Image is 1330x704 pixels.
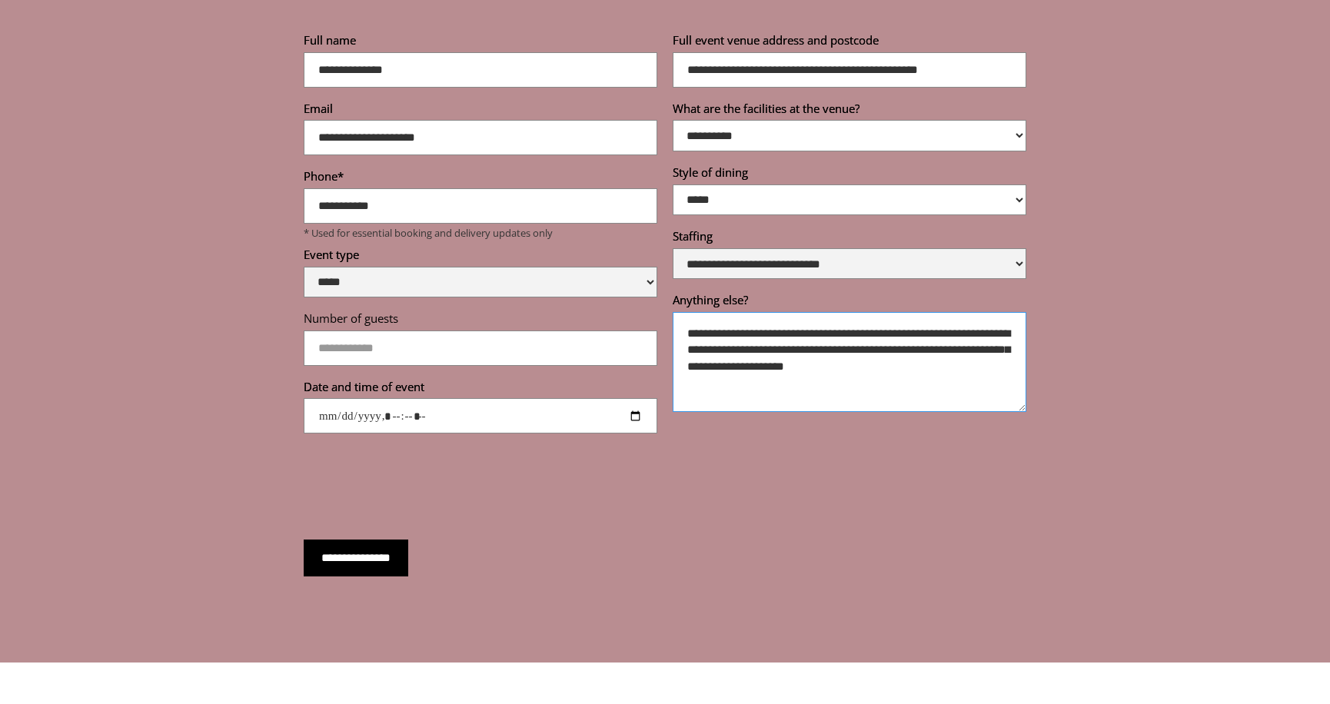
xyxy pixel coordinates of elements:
[304,247,657,267] label: Event type
[304,227,657,239] p: * Used for essential booking and delivery updates only
[304,101,657,121] label: Email
[304,379,657,399] label: Date and time of event
[304,32,657,52] label: Full name
[673,32,1026,52] label: Full event venue address and postcode
[304,310,657,330] label: Number of guests
[673,164,1026,184] label: Style of dining
[304,32,1026,577] form: Reservations form
[673,228,1026,248] label: Staffing
[673,101,1026,121] label: What are the facilities at the venue?
[304,168,657,188] label: Phone*
[673,292,1026,312] label: Anything else?
[304,457,537,516] iframe: reCAPTCHA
